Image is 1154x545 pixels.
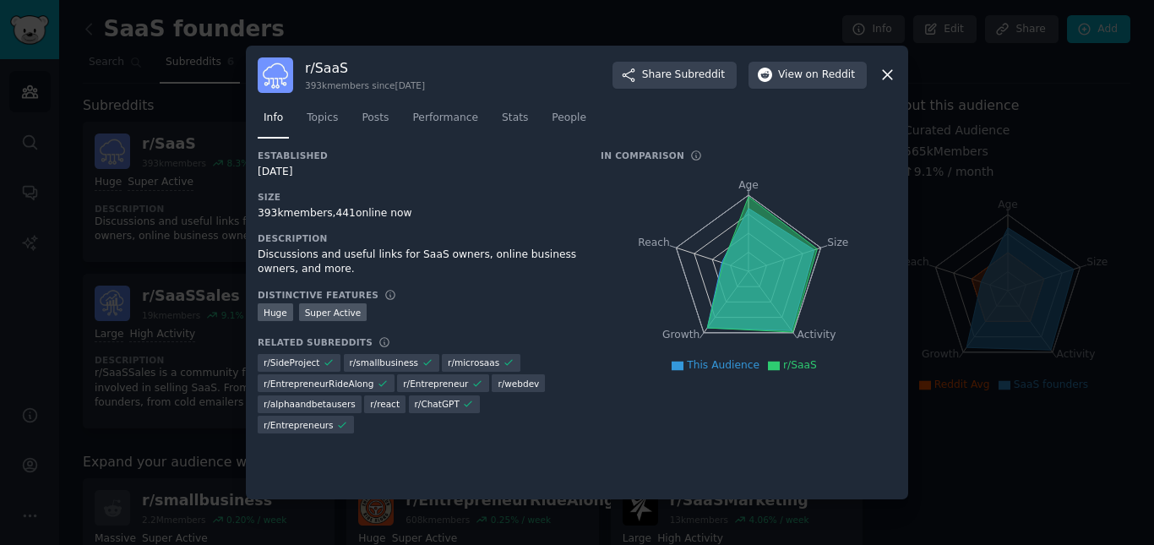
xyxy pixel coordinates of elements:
[305,59,425,77] h3: r/ SaaS
[264,111,283,126] span: Info
[370,398,400,410] span: r/ react
[307,111,338,126] span: Topics
[264,378,373,390] span: r/ EntrepreneurRideAlong
[258,191,577,203] h3: Size
[258,248,577,277] div: Discussions and useful links for SaaS owners, online business owners, and more.
[546,105,592,139] a: People
[797,329,836,341] tspan: Activity
[783,359,817,371] span: r/SaaS
[258,150,577,161] h3: Established
[264,419,334,431] span: r/ Entrepreneurs
[362,111,389,126] span: Posts
[258,303,293,321] div: Huge
[258,105,289,139] a: Info
[301,105,344,139] a: Topics
[258,57,293,93] img: SaaS
[403,378,468,390] span: r/ Entrepreneur
[350,357,419,368] span: r/ smallbusiness
[299,303,367,321] div: Super Active
[448,357,499,368] span: r/ microsaas
[687,359,759,371] span: This Audience
[778,68,855,83] span: View
[612,62,737,89] button: ShareSubreddit
[498,378,539,390] span: r/ webdev
[827,236,848,248] tspan: Size
[258,232,577,244] h3: Description
[502,111,528,126] span: Stats
[412,111,478,126] span: Performance
[738,179,759,191] tspan: Age
[638,236,670,248] tspan: Reach
[264,398,356,410] span: r/ alphaandbetausers
[258,206,577,221] div: 393k members, 441 online now
[662,329,699,341] tspan: Growth
[415,398,460,410] span: r/ ChatGPT
[258,336,373,348] h3: Related Subreddits
[675,68,725,83] span: Subreddit
[258,165,577,180] div: [DATE]
[406,105,484,139] a: Performance
[552,111,586,126] span: People
[356,105,395,139] a: Posts
[305,79,425,91] div: 393k members since [DATE]
[642,68,725,83] span: Share
[264,357,320,368] span: r/ SideProject
[258,289,378,301] h3: Distinctive Features
[496,105,534,139] a: Stats
[601,150,684,161] h3: In Comparison
[806,68,855,83] span: on Reddit
[748,62,867,89] button: Viewon Reddit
